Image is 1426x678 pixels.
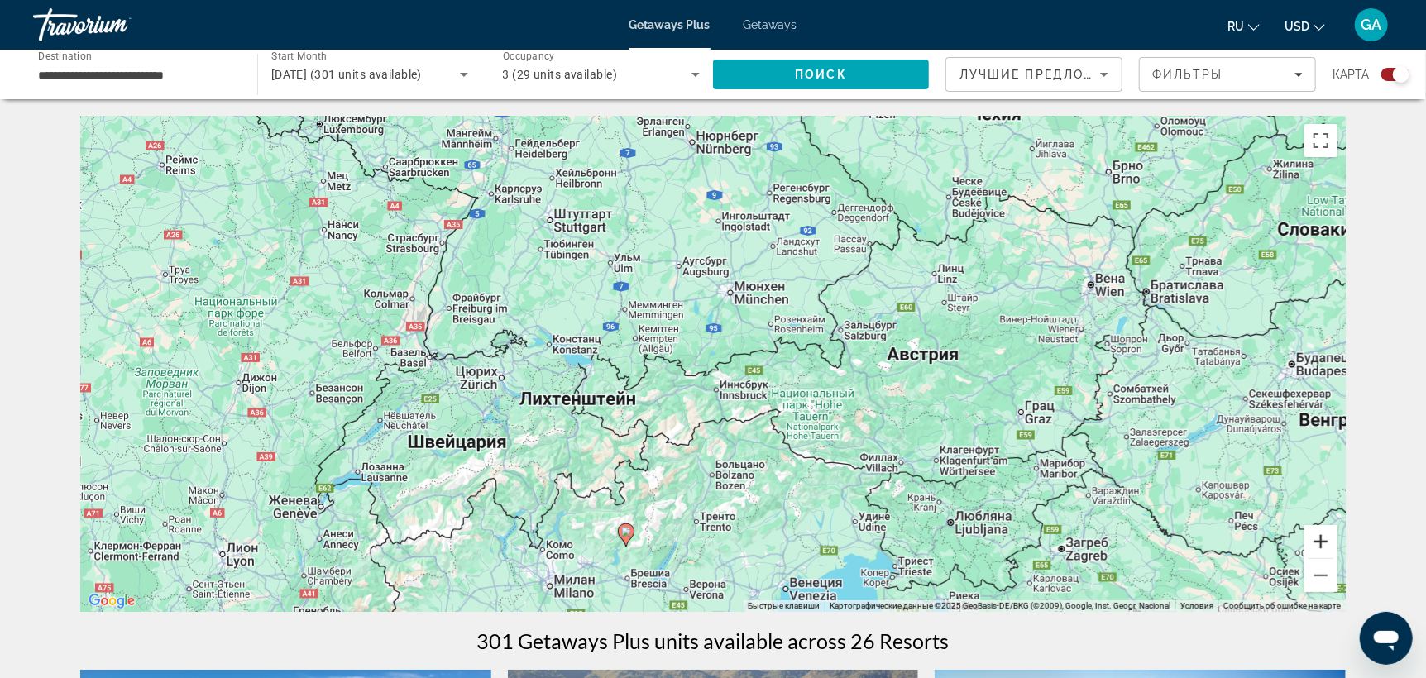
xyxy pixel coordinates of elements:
[271,51,327,63] span: Start Month
[744,18,797,31] a: Getaways
[1223,601,1341,610] a: Сообщить об ошибке на карте
[271,68,422,81] span: [DATE] (301 units available)
[1180,601,1213,610] a: Условия (ссылка откроется в новой вкладке)
[959,64,1108,84] mat-select: Sort by
[38,65,236,85] input: Select destination
[1350,7,1393,42] button: User Menu
[959,68,1136,81] span: Лучшие предложения
[713,60,929,89] button: Search
[1152,68,1223,81] span: Фильтры
[748,600,820,612] button: Быстрые клавиши
[1361,17,1382,33] span: GA
[1304,559,1337,592] button: Уменьшить
[33,3,199,46] a: Travorium
[1304,525,1337,558] button: Увеличить
[1227,20,1244,33] span: ru
[84,590,139,612] a: Открыть эту область в Google Картах (в новом окне)
[1333,63,1369,86] span: карта
[1227,14,1260,38] button: Change language
[795,68,847,81] span: Поиск
[503,68,618,81] span: 3 (29 units available)
[1304,124,1337,157] button: Включить полноэкранный режим
[38,50,92,62] span: Destination
[1285,14,1325,38] button: Change currency
[1139,57,1316,92] button: Filters
[1285,20,1309,33] span: USD
[830,601,1170,610] span: Картографические данные ©2025 GeoBasis-DE/BKG (©2009), Google, Inst. Geogr. Nacional
[1360,612,1413,665] iframe: Кнопка запуска окна обмена сообщениями
[84,590,139,612] img: Google
[629,18,711,31] a: Getaways Plus
[477,628,950,653] h1: 301 Getaways Plus units available across 26 Resorts
[503,51,555,63] span: Occupancy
